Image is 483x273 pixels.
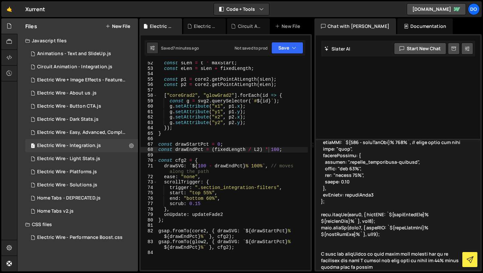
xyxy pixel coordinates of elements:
[238,23,262,30] div: Circuit Animation - Integration.js
[25,178,138,192] div: 13741/39667.js
[37,208,74,214] div: Home Tabs v2.js
[141,142,157,147] div: 67
[25,231,138,244] div: 13741/39772.css
[141,185,157,191] div: 74
[37,90,97,96] div: Electric Wire - About us .js
[214,3,269,15] button: Code + Tools
[141,250,157,256] div: 84
[394,43,446,54] button: Start new chat
[141,223,157,228] div: 81
[25,87,138,100] div: 13741/40873.js
[468,3,480,15] a: Do
[173,45,199,51] div: 7 minutes ago
[141,147,157,153] div: 68
[397,18,453,34] div: Documentation
[324,46,351,52] h2: Slater AI
[141,239,157,250] div: 83
[25,47,138,60] div: 13741/40380.js
[141,228,157,239] div: 82
[141,60,157,66] div: 52
[141,82,157,88] div: 56
[37,235,123,241] div: Electric Wire - Performance Boost.css
[150,23,174,30] div: Electric Wire - Integration.js
[141,212,157,218] div: 79
[141,93,157,98] div: 58
[37,130,128,136] div: Electric Wire - Easy, Advanced, Complete.js
[37,77,128,83] div: Electric Wire + Image Effects - Features.js
[141,131,157,136] div: 65
[37,64,112,70] div: Circuit Animation - Integration.js
[141,66,157,72] div: 53
[271,42,303,54] button: Save
[25,100,138,113] div: 13741/39731.js
[141,179,157,185] div: 73
[194,23,218,30] div: Electric Wire - Easy, Advanced, Complete.js
[31,144,35,149] span: 1
[37,182,97,188] div: Electric Wire - Solutions.js
[141,115,157,120] div: 62
[141,98,157,104] div: 59
[105,24,130,29] button: New File
[141,104,157,109] div: 60
[407,3,466,15] a: [DOMAIN_NAME]
[25,205,138,218] div: 13741/35121.js
[1,1,17,17] a: 🤙
[141,158,157,163] div: 70
[141,71,157,77] div: 54
[141,218,157,223] div: 80
[25,139,138,152] div: Electric Wire - Integration.js
[17,34,138,47] div: Javascript files
[37,51,111,57] div: Animations - Text and SlideUp.js
[37,169,97,175] div: Electric Wire - Platforms.js
[25,73,140,87] div: 13741/39792.js
[141,120,157,126] div: 63
[25,152,138,165] div: 13741/39781.js
[141,207,157,212] div: 78
[37,143,101,149] div: Electric Wire - Integration.js
[25,192,138,205] div: 13741/34720.js
[25,5,45,13] div: Xurrent
[161,45,199,51] div: Saved
[37,103,101,109] div: Electric Wire - Button CTA.js
[141,196,157,201] div: 76
[141,190,157,196] div: 75
[25,165,138,178] div: 13741/39729.js
[141,201,157,207] div: 77
[25,60,138,73] div: 13741/45029.js
[314,18,396,34] div: Chat with [PERSON_NAME]
[275,23,303,30] div: New File
[141,174,157,180] div: 72
[141,77,157,82] div: 55
[141,153,157,158] div: 69
[141,136,157,142] div: 66
[141,125,157,131] div: 64
[25,126,140,139] div: 13741/39793.js
[37,156,100,162] div: Electric Wire - Light Stats.js
[141,163,157,174] div: 71
[25,113,138,126] div: 13741/39773.js
[37,195,101,201] div: Home Tabs - DEPRECATED.js
[141,88,157,93] div: 57
[17,218,138,231] div: CSS files
[37,116,99,122] div: Electric Wire - Dark Stats.js
[141,109,157,115] div: 61
[235,45,267,51] div: Not saved to prod
[25,23,37,30] h2: Files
